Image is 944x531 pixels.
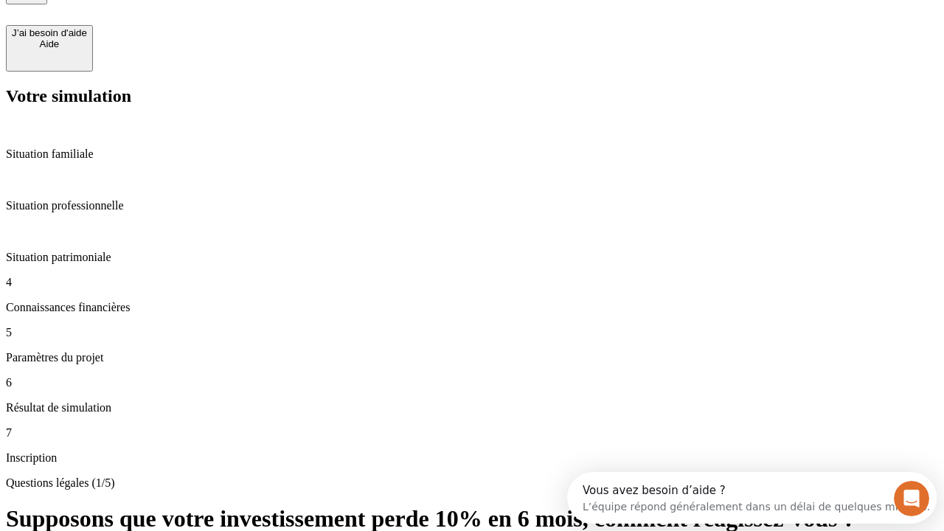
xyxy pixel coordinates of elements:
div: L’équipe répond généralement dans un délai de quelques minutes. [15,24,363,40]
p: 7 [6,426,938,440]
button: J’ai besoin d'aideAide [6,25,93,72]
div: J’ai besoin d'aide [12,27,87,38]
iframe: Intercom live chat [894,481,929,516]
div: Ouvrir le Messenger Intercom [6,6,406,46]
div: Vous avez besoin d’aide ? [15,13,363,24]
p: 4 [6,276,938,289]
iframe: Intercom live chat discovery launcher [567,472,937,524]
p: 6 [6,376,938,389]
div: Aide [12,38,87,49]
p: Inscription [6,451,938,465]
p: Résultat de simulation [6,401,938,414]
p: Paramètres du projet [6,351,938,364]
p: Situation patrimoniale [6,251,938,264]
p: Situation professionnelle [6,199,938,212]
h2: Votre simulation [6,86,938,106]
p: Situation familiale [6,147,938,161]
p: Questions légales (1/5) [6,476,938,490]
p: 5 [6,326,938,339]
p: Connaissances financières [6,301,938,314]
